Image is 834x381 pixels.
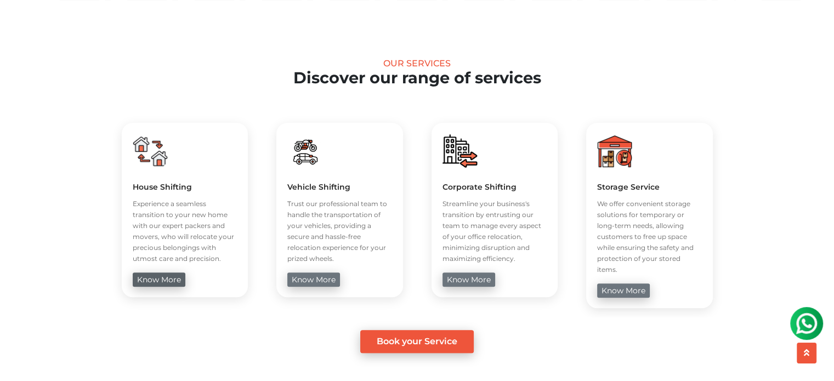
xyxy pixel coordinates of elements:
[442,134,478,169] img: boxigo_packers_and_movers_huge_savings
[133,182,237,192] h5: House Shifting
[11,11,33,33] img: whatsapp-icon.svg
[133,198,237,264] p: Experience a seamless transition to your new home with our expert packers and movers, who will re...
[360,330,474,353] a: Book your Service
[287,182,392,192] h5: Vehicle Shifting
[33,58,801,69] div: Our Services
[287,198,392,264] p: Trust our professional team to handle the transportation of your vehicles, providing a secure and...
[287,134,322,169] img: boxigo_packers_and_movers_huge_savings
[597,134,632,169] img: boxigo_packers_and_movers_huge_savings
[133,272,185,287] a: know more
[287,272,340,287] a: know more
[133,134,168,169] img: boxigo_packers_and_movers_huge_savings
[597,283,650,298] a: know more
[597,182,702,192] h5: Storage Service
[33,69,801,88] h2: Discover our range of services
[797,343,816,363] button: scroll up
[442,198,547,264] p: Streamline your business's transition by entrusting our team to manage every aspect of your offic...
[442,182,547,192] h5: Corporate Shifting
[597,198,702,275] p: We offer convenient storage solutions for temporary or long-term needs, allowing customers to fre...
[442,272,495,287] a: know more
